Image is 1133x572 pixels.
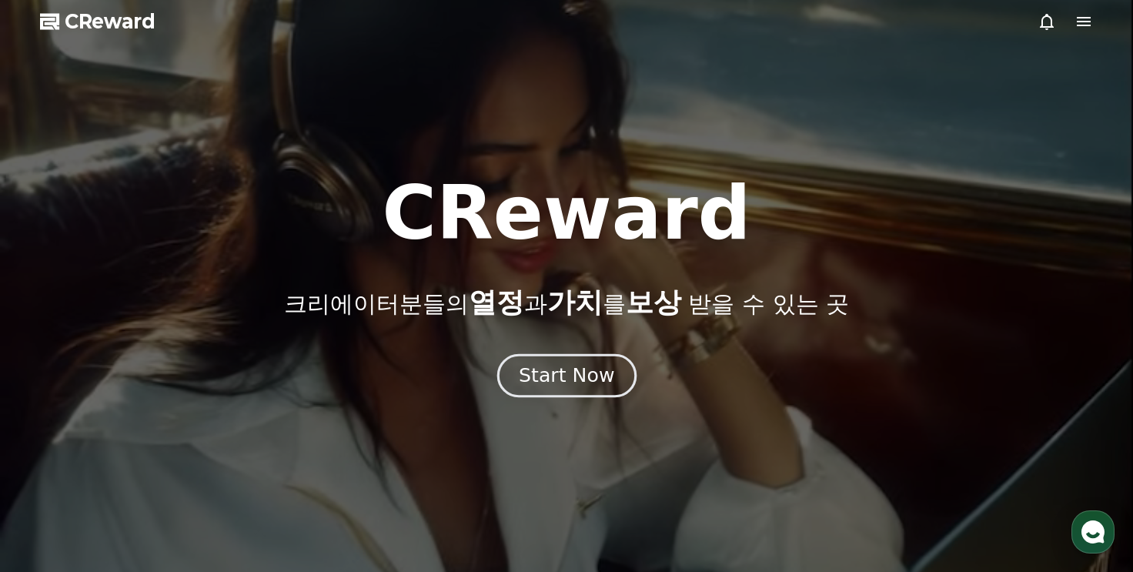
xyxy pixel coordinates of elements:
[45,356,256,386] div: 번거로우시더라도 안정적인 서비스 운영을 위해 협조 부탁드립니다.
[626,286,681,318] span: 보상
[547,286,603,318] span: 가치
[45,232,256,248] div: 다음 자료 중 한 가지를 제출해 주세요:
[469,286,524,318] span: 열정
[64,263,256,309] div: YPP 채널에서 수익화 진행 중임을 확인할 수 있는 화면 녹화 영상 (날짜와 수익 데이터 포함)
[45,94,256,125] div: 크리워드는 업로드되는 모든 영상을 정산서 발급 전에 검수하고 있습니다.
[84,25,212,38] div: 몇 분 내 답변 받으실 수 있어요
[45,125,256,156] div: ‘숏포메이션’ 채널에서 스포츠 영상을 활용한 것을 확인하였습니다.
[284,287,849,318] p: 크리에이터분들의 과 를 받을 수 있는 곳
[45,309,256,356] div: 앞으로 크리워드는 저작권 콘텐츠의 경우 YPP 증빙 자료나 콘텐츠 사용 허가 증빙 자료를 요청할 예정입니다.
[64,248,256,263] div: 콘텐츠 사용 허가 증빙 자료
[45,156,256,186] div: 스포츠 플레이 영상은 저작권이 강한 콘텐츠 중 하나이며,
[40,9,155,34] a: CReward
[382,176,750,250] h1: CReward
[519,363,614,389] div: Start Now
[84,8,142,25] div: Creward
[496,353,636,397] button: Start Now
[65,9,155,34] span: CReward
[45,186,256,232] div: [PERSON_NAME]는 저작권 콘텐츠를 활용한 영상은 사용할 수 없어, 모두 수익 제외 처리됩니다.
[45,79,256,94] div: 안녕하세요.
[500,370,633,385] a: Start Now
